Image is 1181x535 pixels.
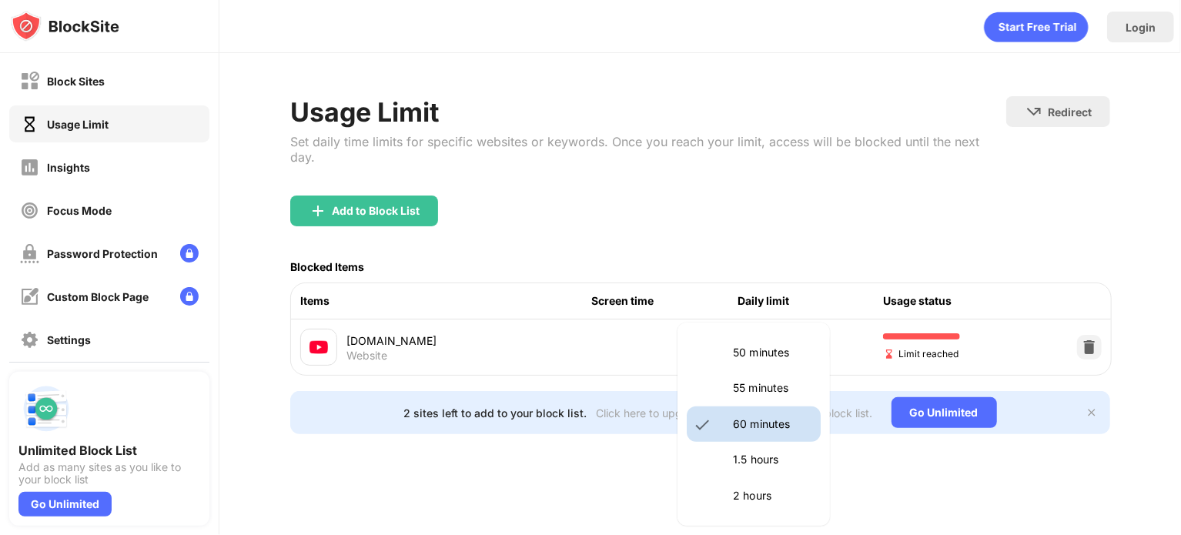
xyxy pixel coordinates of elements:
p: 1.5 hours [733,451,811,468]
p: 2 hours [733,487,811,504]
p: 60 minutes [733,416,811,433]
p: 50 minutes [733,344,811,361]
p: 55 minutes [733,380,811,396]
